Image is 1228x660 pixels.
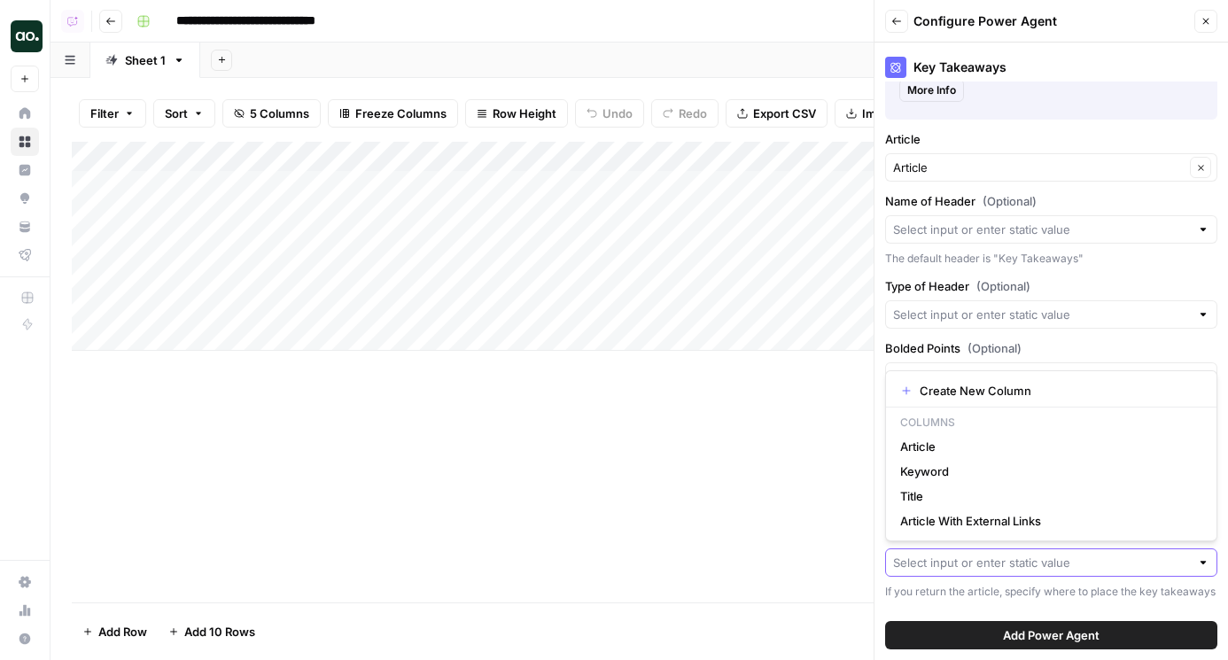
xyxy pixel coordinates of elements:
[79,99,146,128] button: Filter
[885,192,1217,210] label: Name of Header
[885,339,1217,357] label: Bolded Points
[72,617,158,646] button: Add Row
[893,368,1190,385] input: Select input or enter static value
[885,251,1217,267] div: The default header is "Key Takeaways"
[893,159,1185,176] input: Article
[920,382,1195,400] span: Create New Column
[900,487,1195,505] span: Title
[11,625,39,653] button: Help + Support
[98,623,147,641] span: Add Row
[885,277,1217,295] label: Type of Header
[893,306,1190,323] input: Select input or enter static value
[250,105,309,122] span: 5 Columns
[893,411,1209,434] p: Columns
[90,105,119,122] span: Filter
[328,99,458,128] button: Freeze Columns
[651,99,719,128] button: Redo
[602,105,633,122] span: Undo
[900,462,1195,480] span: Keyword
[968,339,1022,357] span: (Optional)
[153,99,215,128] button: Sort
[465,99,568,128] button: Row Height
[165,105,188,122] span: Sort
[900,512,1195,530] span: Article With External Links
[983,192,1037,210] span: (Optional)
[900,438,1195,455] span: Article
[11,128,39,156] a: Browse
[11,14,39,58] button: Workspace: AirOps Builders
[11,156,39,184] a: Insights
[753,105,816,122] span: Export CSV
[493,105,556,122] span: Row Height
[726,99,828,128] button: Export CSV
[899,79,964,102] button: More Info
[11,213,39,241] a: Your Data
[222,99,321,128] button: 5 Columns
[11,568,39,596] a: Settings
[575,99,644,128] button: Undo
[679,105,707,122] span: Redo
[907,82,956,98] span: More Info
[893,221,1190,238] input: Select input or enter static value
[976,277,1030,295] span: (Optional)
[158,617,266,646] button: Add 10 Rows
[11,596,39,625] a: Usage
[125,51,166,69] div: Sheet 1
[11,184,39,213] a: Opportunities
[11,241,39,269] a: Flightpath
[355,105,447,122] span: Freeze Columns
[90,43,200,78] a: Sheet 1
[835,99,937,128] button: Import CSV
[1003,626,1100,644] span: Add Power Agent
[11,99,39,128] a: Home
[184,623,255,641] span: Add 10 Rows
[885,621,1217,649] button: Add Power Agent
[893,554,1190,571] input: Select input or enter static value
[885,57,1217,78] div: Key Takeaways
[885,130,1217,148] label: Article
[862,105,926,122] span: Import CSV
[885,584,1217,600] div: If you return the article, specify where to place the key takeaways
[11,20,43,52] img: AirOps Builders Logo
